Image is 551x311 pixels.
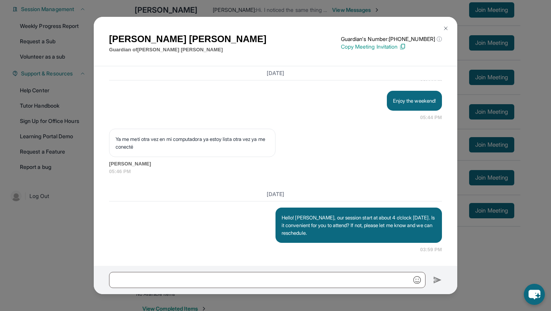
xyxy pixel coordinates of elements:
p: Ya me metí otra vez en mi computadora ya estoy lista otra vez ya me conecté [116,135,269,151]
p: Guardian of [PERSON_NAME] [PERSON_NAME] [109,46,266,54]
img: Send icon [433,275,442,285]
img: Copy Icon [399,43,406,50]
p: Copy Meeting Invitation [341,43,442,51]
img: Close Icon [443,25,449,31]
button: chat-button [524,284,545,305]
h1: [PERSON_NAME] [PERSON_NAME] [109,32,266,46]
span: 05:46 PM [109,168,442,175]
span: 03:59 PM [420,246,442,254]
span: [PERSON_NAME] [109,160,442,168]
p: Hello! [PERSON_NAME], our session start at about 4 o'clock [DATE]. Is it convenient for you to at... [282,214,436,237]
h3: [DATE] [109,69,442,77]
span: ⓘ [437,35,442,43]
span: 05:44 PM [420,114,442,121]
img: Emoji [413,276,421,284]
h3: [DATE] [109,190,442,198]
p: Enjoy the weekend! [393,97,436,105]
p: Guardian's Number: [PHONE_NUMBER] [341,35,442,43]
